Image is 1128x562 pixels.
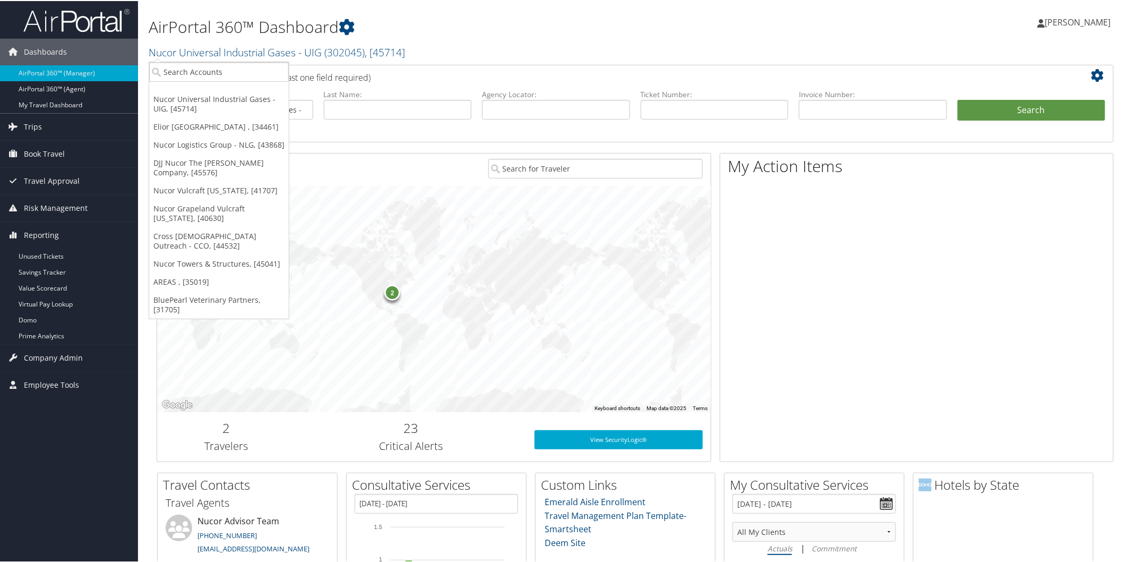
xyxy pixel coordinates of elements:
[545,495,646,507] a: Emerald Aisle Enrollment
[165,418,288,436] h2: 2
[149,117,289,135] a: Elior [GEOGRAPHIC_DATA] , [34461]
[595,404,640,411] button: Keyboard shortcuts
[24,194,88,220] span: Risk Management
[641,88,789,99] label: Ticket Number:
[304,418,519,436] h2: 23
[160,397,195,411] a: Open this area in Google Maps (opens a new window)
[24,371,79,397] span: Employee Tools
[149,61,289,81] input: Search Accounts
[958,99,1106,120] button: Search
[160,397,195,411] img: Google
[482,88,630,99] label: Agency Locator:
[24,38,67,64] span: Dashboards
[374,523,382,529] tspan: 1.5
[23,7,130,32] img: airportal-logo.png
[163,475,337,493] h2: Travel Contacts
[149,44,405,58] a: Nucor Universal Industrial Gases - UIG
[365,44,405,58] span: , [ 45714 ]
[24,113,42,139] span: Trips
[269,71,371,82] span: (at least one field required)
[149,199,289,226] a: Nucor Grapeland Vulcraft [US_STATE], [40630]
[24,167,80,193] span: Travel Approval
[488,158,703,177] input: Search for Traveler
[166,495,329,509] h3: Travel Agents
[149,290,289,318] a: BluePearl Veterinary Partners, [31705]
[324,44,365,58] span: ( 302045 )
[730,475,904,493] h2: My Consultative Services
[149,272,289,290] a: AREAS , [35019]
[149,181,289,199] a: Nucor Vulcraft [US_STATE], [41707]
[149,226,289,254] a: Cross [DEMOGRAPHIC_DATA] Outreach - CCO, [44532]
[1045,15,1111,27] span: [PERSON_NAME]
[24,221,59,248] span: Reporting
[693,404,708,410] a: Terms (opens in new tab)
[304,438,519,453] h3: Critical Alerts
[384,283,400,299] div: 2
[324,88,472,99] label: Last Name:
[799,88,947,99] label: Invoice Number:
[545,536,586,548] a: Deem Site
[812,542,857,552] i: Commitment
[1038,5,1122,37] a: [PERSON_NAME]
[165,438,288,453] h3: Travelers
[535,429,703,448] a: View SecurityLogic®
[379,555,382,561] tspan: 1
[919,475,1093,493] h2: Hotels by State
[149,89,289,117] a: Nucor Universal Industrial Gases - UIG, [45714]
[165,66,1026,84] h2: Airtinerary Lookup
[160,514,334,557] li: Nucor Advisor Team
[647,404,686,410] span: Map data ©2025
[545,509,687,534] a: Travel Management Plan Template- Smartsheet
[768,542,792,552] i: Actuals
[720,154,1114,176] h1: My Action Items
[733,541,896,554] div: |
[149,254,289,272] a: Nucor Towers & Structures, [45041]
[197,530,257,539] a: [PHONE_NUMBER]
[149,135,289,153] a: Nucor Logistics Group - NLG, [43868]
[352,475,526,493] h2: Consultative Services
[197,543,309,552] a: [EMAIL_ADDRESS][DOMAIN_NAME]
[919,478,932,490] img: domo-logo.png
[541,475,715,493] h2: Custom Links
[24,344,83,370] span: Company Admin
[149,15,797,37] h1: AirPortal 360™ Dashboard
[149,153,289,181] a: DJJ Nucor The [PERSON_NAME] Company, [45576]
[24,140,65,166] span: Book Travel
